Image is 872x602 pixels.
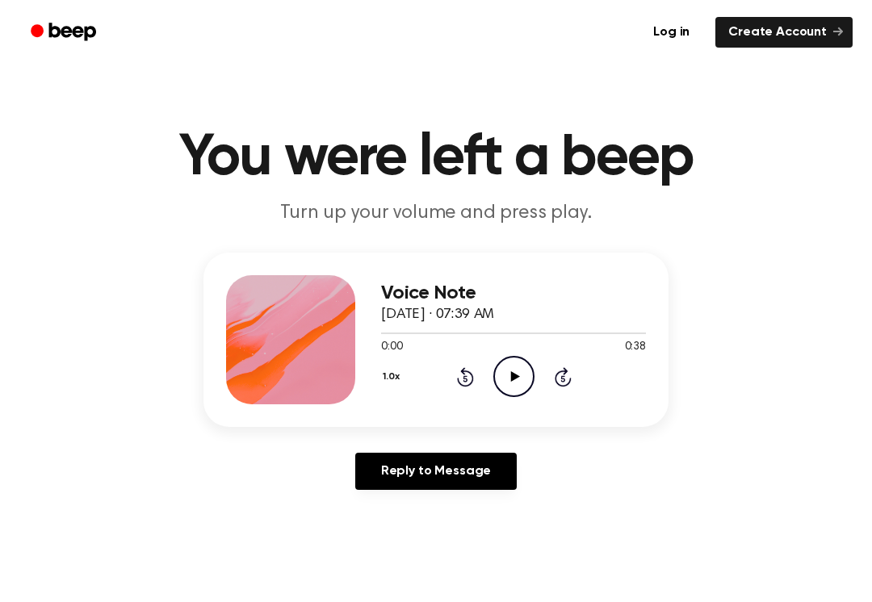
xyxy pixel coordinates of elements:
[381,339,402,356] span: 0:00
[715,17,853,48] a: Create Account
[381,282,646,304] h3: Voice Note
[126,200,746,227] p: Turn up your volume and press play.
[381,307,494,322] span: [DATE] · 07:39 AM
[19,17,111,48] a: Beep
[625,339,646,356] span: 0:38
[381,363,405,391] button: 1.0x
[23,129,849,187] h1: You were left a beep
[637,14,706,51] a: Log in
[355,453,517,490] a: Reply to Message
